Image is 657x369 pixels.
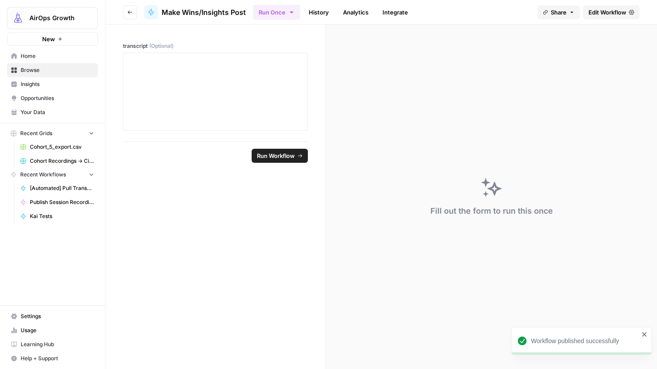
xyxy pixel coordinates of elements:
[583,5,639,19] a: Edit Workflow
[21,340,94,348] span: Learning Hub
[642,331,648,338] button: close
[7,91,98,105] a: Opportunities
[7,309,98,323] a: Settings
[21,80,94,88] span: Insights
[21,52,94,60] span: Home
[21,108,94,116] span: Your Data
[588,8,626,17] span: Edit Workflow
[21,312,94,320] span: Settings
[303,5,334,19] a: History
[21,326,94,334] span: Usage
[29,14,83,22] span: AirOps Growth
[20,171,66,179] span: Recent Workflows
[7,105,98,119] a: Your Data
[7,63,98,77] a: Browse
[20,129,52,137] span: Recent Grids
[538,5,580,19] button: Share
[16,154,98,168] a: Cohort Recordings -> Circle Automation
[253,5,300,20] button: Run Once
[123,42,308,50] label: transcript
[7,351,98,365] button: Help + Support
[7,168,98,181] button: Recent Workflows
[10,10,26,26] img: AirOps Growth Logo
[7,337,98,351] a: Learning Hub
[30,143,94,151] span: Cohort_5_export.csv
[7,7,98,29] button: Workspace: AirOps Growth
[21,66,94,74] span: Browse
[16,140,98,154] a: Cohort_5_export.csv
[7,127,98,140] button: Recent Grids
[7,32,98,46] button: New
[7,77,98,91] a: Insights
[338,5,374,19] a: Analytics
[16,181,98,195] a: [Automated] Pull Transcript from Circle
[16,195,98,209] a: Publish Session Recording
[430,205,553,217] div: Fill out the form to run this once
[252,149,308,163] button: Run Workflow
[377,5,413,19] a: Integrate
[16,209,98,223] a: Kai Tests
[30,212,94,220] span: Kai Tests
[30,198,94,206] span: Publish Session Recording
[7,49,98,63] a: Home
[21,355,94,362] span: Help + Support
[162,7,246,18] span: Make Wins/Insights Post
[144,5,246,19] a: Make Wins/Insights Post
[30,157,94,165] span: Cohort Recordings -> Circle Automation
[7,323,98,337] a: Usage
[149,42,173,50] span: (Optional)
[257,151,295,160] span: Run Workflow
[30,184,94,192] span: [Automated] Pull Transcript from Circle
[42,35,55,43] span: New
[21,94,94,102] span: Opportunities
[531,337,639,345] div: Workflow published successfully
[551,8,567,17] span: Share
